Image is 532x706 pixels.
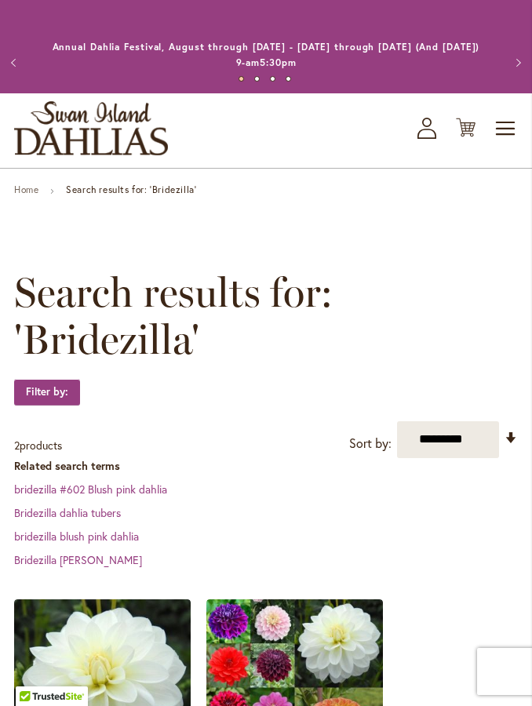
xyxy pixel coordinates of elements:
[14,269,518,363] span: Search results for: 'Bridezilla'
[14,433,62,458] p: products
[14,529,139,544] a: bridezilla blush pink dahlia
[501,47,532,78] button: Next
[14,438,20,453] span: 2
[14,552,142,567] a: Bridezilla [PERSON_NAME]
[349,429,392,458] label: Sort by:
[14,482,167,497] a: bridezilla #602 Blush pink dahlia
[14,505,121,520] a: Bridezilla dahlia tubers
[14,184,38,195] a: Home
[14,101,168,155] a: store logo
[254,76,260,82] button: 2 of 4
[14,379,80,406] strong: Filter by:
[270,76,275,82] button: 3 of 4
[286,76,291,82] button: 4 of 4
[14,458,518,474] dt: Related search terms
[66,184,196,195] strong: Search results for: 'Bridezilla'
[12,650,56,694] iframe: Launch Accessibility Center
[239,76,244,82] button: 1 of 4
[53,41,480,68] a: Annual Dahlia Festival, August through [DATE] - [DATE] through [DATE] (And [DATE]) 9-am5:30pm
